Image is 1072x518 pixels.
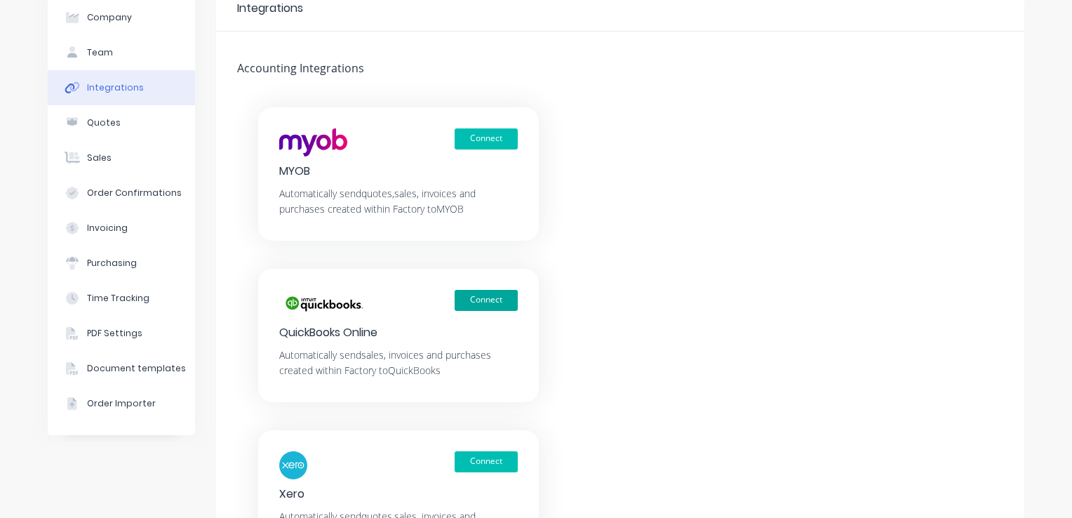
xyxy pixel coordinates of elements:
[455,128,518,150] button: Connect
[87,187,182,199] div: Order Confirmations
[455,290,518,311] button: Connect
[48,211,195,246] button: Invoicing
[87,81,144,94] div: Integrations
[87,222,128,234] div: Invoicing
[48,105,195,140] button: Quotes
[279,186,518,217] div: Automatically send quotes, sales, invoices and purchases created within Factory to MYOB
[87,152,112,164] div: Sales
[48,70,195,105] button: Integrations
[48,281,195,316] button: Time Tracking
[279,164,518,179] div: MYOB
[48,35,195,70] button: Team
[48,316,195,351] button: PDF Settings
[87,46,113,59] div: Team
[279,347,518,378] div: Automatically send sales, invoices and purchases created within Factory to QuickBooks
[87,257,137,270] div: Purchasing
[279,486,518,502] div: Xero
[48,386,195,421] button: Order Importer
[455,451,518,472] button: Connect
[279,128,347,157] img: logo
[48,246,195,281] button: Purchasing
[279,325,518,340] div: QuickBooks Online
[48,351,195,386] button: Document templates
[279,451,307,479] img: logo
[87,292,149,305] div: Time Tracking
[48,175,195,211] button: Order Confirmations
[87,11,132,24] div: Company
[216,60,374,79] div: Accounting Integrations
[48,140,195,175] button: Sales
[279,290,368,318] img: logo
[87,397,156,410] div: Order Importer
[87,117,121,129] div: Quotes
[87,362,186,375] div: Document templates
[87,327,142,340] div: PDF Settings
